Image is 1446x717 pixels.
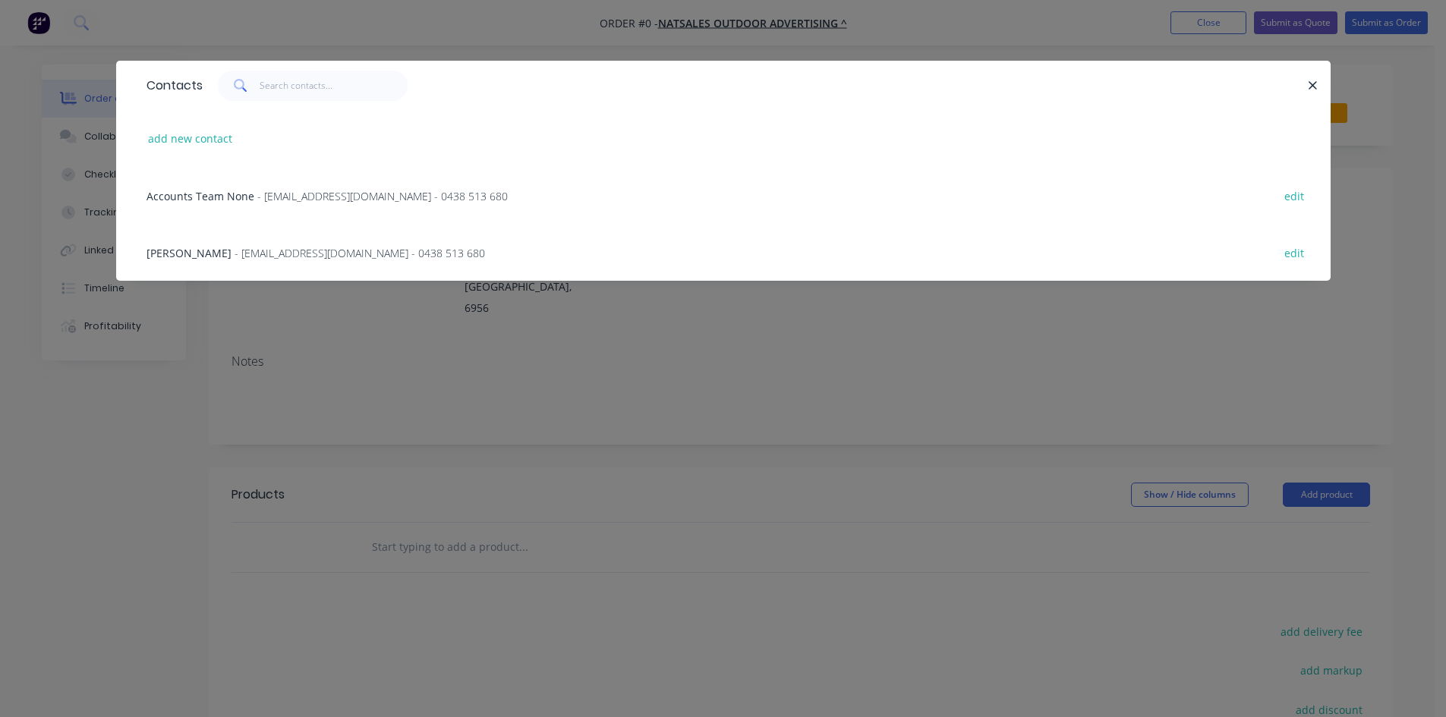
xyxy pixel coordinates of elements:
[146,189,254,203] span: Accounts Team None
[260,71,408,101] input: Search contacts...
[1277,242,1312,263] button: edit
[1277,185,1312,206] button: edit
[140,128,241,149] button: add new contact
[146,246,232,260] span: [PERSON_NAME]
[139,61,203,110] div: Contacts
[235,246,485,260] span: - [EMAIL_ADDRESS][DOMAIN_NAME] - 0438 513 680
[257,189,508,203] span: - [EMAIL_ADDRESS][DOMAIN_NAME] - 0438 513 680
